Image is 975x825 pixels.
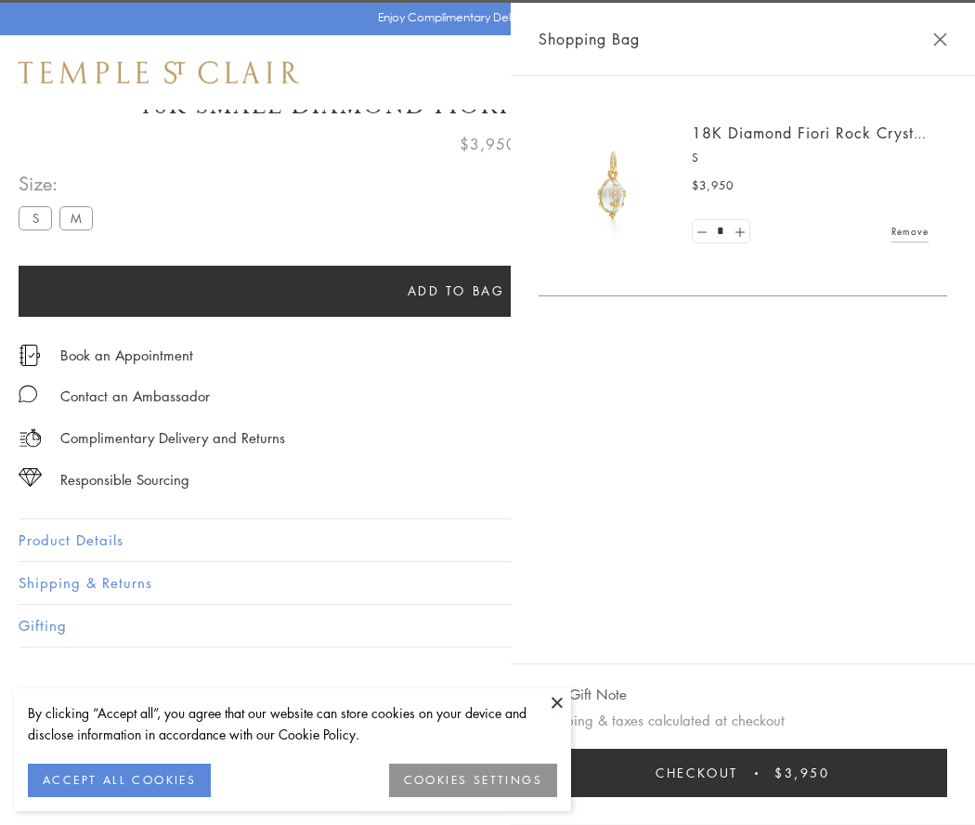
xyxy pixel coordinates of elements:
img: MessageIcon-01_2.svg [19,385,37,403]
span: Add to bag [408,281,505,301]
button: Add Gift Note [539,683,627,706]
p: Shipping & taxes calculated at checkout [539,709,947,732]
button: Shipping & Returns [19,562,956,604]
img: icon_appointment.svg [19,345,41,366]
span: Checkout [656,763,738,783]
button: ACCEPT ALL COOKIES [28,764,211,797]
span: Shopping Bag [539,27,640,51]
button: Product Details [19,519,956,561]
a: Book an Appointment [60,345,193,365]
img: icon_delivery.svg [19,426,42,450]
label: M [59,206,93,229]
span: $3,950 [692,177,734,195]
p: Enjoy Complimentary Delivery & Returns [378,8,589,27]
button: Checkout $3,950 [539,749,947,797]
span: Size: [19,168,100,199]
a: Set quantity to 0 [693,220,711,243]
div: Contact an Ambassador [60,385,210,408]
img: Temple St. Clair [19,61,299,84]
button: Close Shopping Bag [933,33,947,46]
p: S [692,149,929,167]
a: Remove [891,221,929,242]
img: icon_sourcing.svg [19,468,42,487]
span: $3,950 [774,763,830,783]
a: Set quantity to 2 [730,220,748,243]
div: By clicking “Accept all”, you agree that our website can store cookies on your device and disclos... [28,702,557,745]
button: COOKIES SETTINGS [389,764,557,797]
button: Add to bag [19,266,893,317]
div: Responsible Sourcing [60,468,189,491]
label: S [19,206,52,229]
img: P51889-E11FIORI [557,130,669,242]
button: Gifting [19,605,956,647]
span: $3,950 [460,132,516,156]
p: Complimentary Delivery and Returns [60,426,285,450]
